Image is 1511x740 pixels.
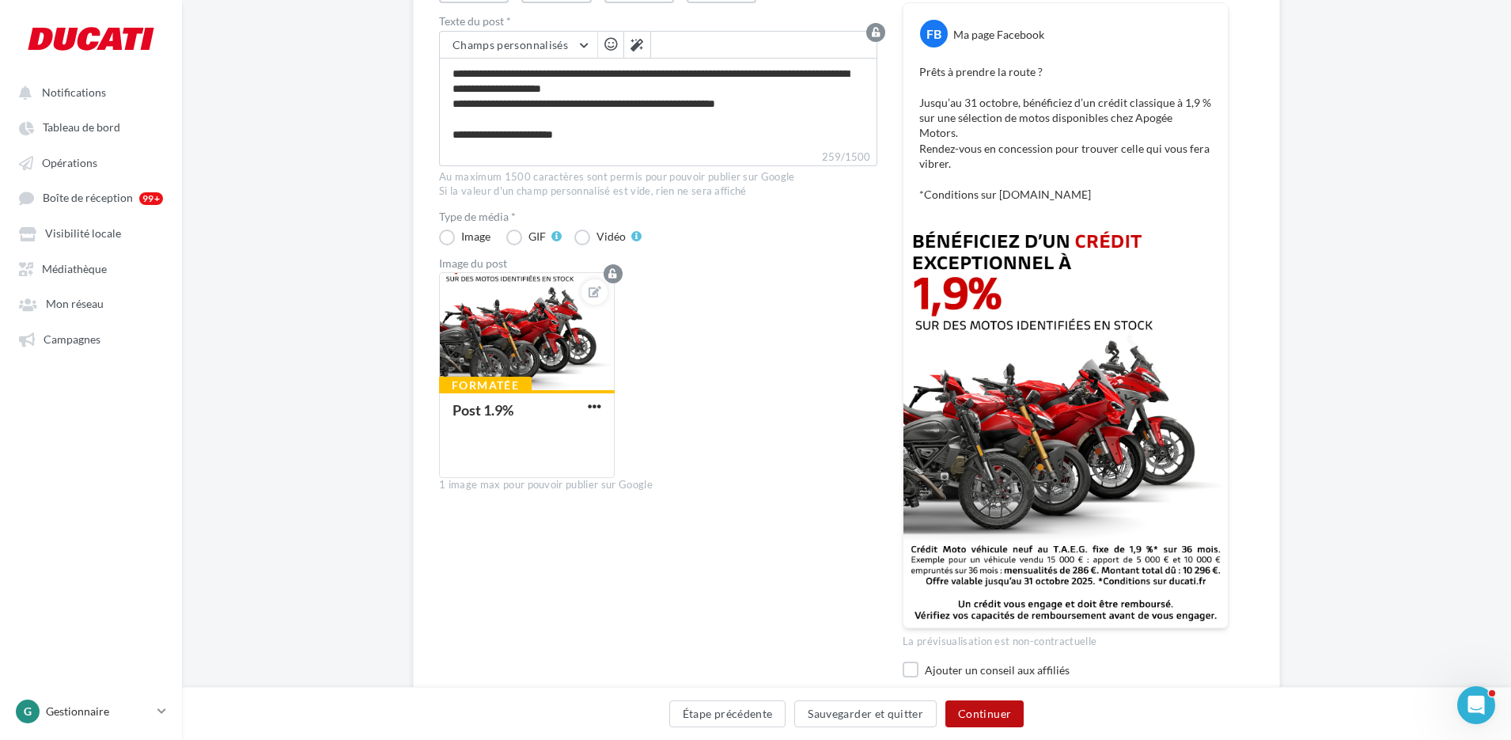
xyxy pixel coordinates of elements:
button: Notifications [9,78,166,106]
div: Post 1.9% [453,401,513,419]
div: GIF [528,231,546,242]
span: Notifications [42,85,106,99]
div: Formatée [439,377,532,394]
a: Tableau de bord [9,112,172,141]
div: Image [461,231,490,242]
div: Au maximum 1500 caractères sont permis pour pouvoir publier sur Google [439,170,877,184]
div: FB [920,20,948,47]
iframe: Intercom live chat [1457,686,1495,724]
div: Image du post [439,258,877,269]
a: Médiathèque [9,254,172,283]
p: Prêts à prendre la route ? Jusqu’au 31 octobre, bénéficiez d’un crédit classique à 1,9 % sur une ... [919,64,1212,202]
button: Étape précédente [669,700,786,727]
div: Vidéo [596,231,626,242]
span: G [24,704,32,719]
span: Campagnes [44,332,100,346]
button: Continuer [945,700,1024,727]
label: Type de média * [439,211,877,222]
span: Tableau de bord [43,121,120,135]
span: Mon réseau [46,298,104,311]
div: Ajouter un conseil aux affiliés [925,662,1229,677]
a: G Gestionnaire [13,696,169,727]
span: Médiathèque [42,262,107,275]
div: La prévisualisation est non-contractuelle [903,628,1229,649]
a: Opérations [9,148,172,176]
label: Texte du post * [439,16,877,27]
button: Sauvegarder et quitter [794,700,937,727]
div: Ma page Facebook [953,27,1044,42]
a: Boîte de réception 99+ [9,183,172,212]
button: Champs personnalisés [440,32,597,59]
p: Gestionnaire [46,704,151,719]
div: 99+ [139,192,163,205]
span: Opérations [42,156,97,169]
div: Si la valeur d'un champ personnalisé est vide, rien ne sera affiché [439,184,877,199]
div: 1 image max pour pouvoir publier sur Google [439,478,877,492]
a: Campagnes [9,324,172,353]
span: Champs personnalisés [453,38,568,51]
span: Boîte de réception [43,192,133,205]
span: Visibilité locale [45,227,121,241]
label: 259/1500 [439,149,877,166]
a: Mon réseau [9,289,172,317]
a: Visibilité locale [9,218,172,247]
